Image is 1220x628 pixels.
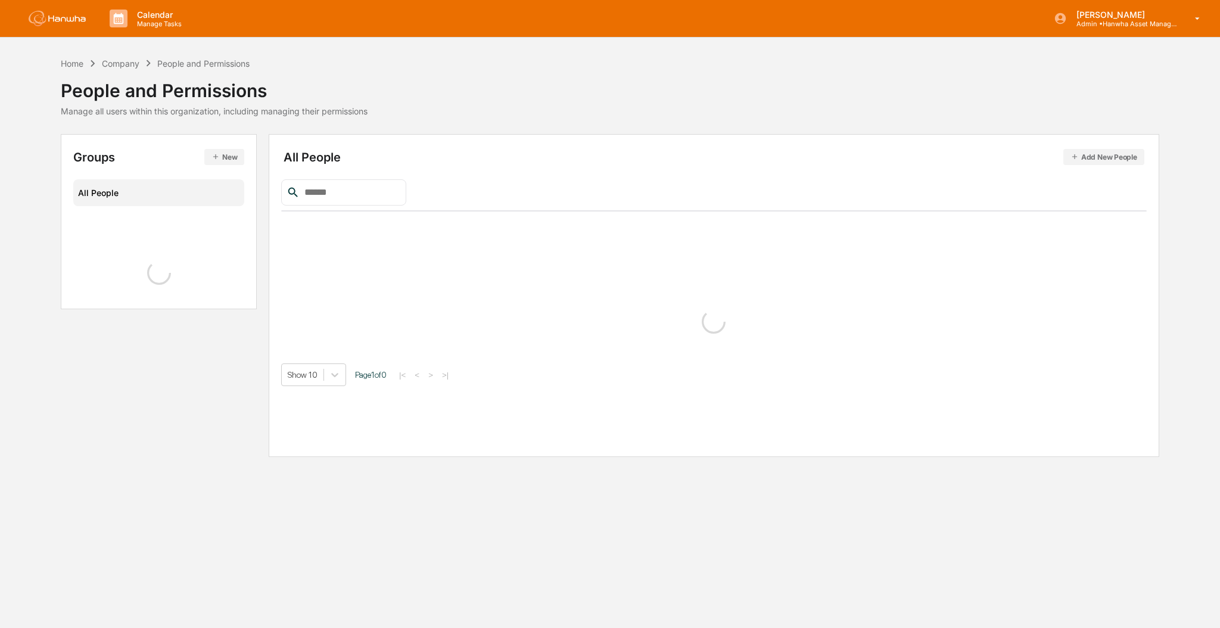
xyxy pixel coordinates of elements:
[78,183,239,203] div: All People
[438,370,452,380] button: >|
[355,370,387,380] span: Page 1 of 0
[425,370,437,380] button: >
[157,58,250,69] div: People and Permissions
[127,10,188,20] p: Calendar
[29,11,86,26] img: logo
[61,106,368,116] div: Manage all users within this organization, including managing their permissions
[73,149,244,165] div: Groups
[284,149,1144,165] div: All People
[127,20,188,28] p: Manage Tasks
[1067,20,1178,28] p: Admin • Hanwha Asset Management ([GEOGRAPHIC_DATA]) Ltd.
[102,58,139,69] div: Company
[61,70,368,101] div: People and Permissions
[204,149,244,165] button: New
[396,370,409,380] button: |<
[1063,149,1144,165] button: Add New People
[411,370,423,380] button: <
[1067,10,1178,20] p: [PERSON_NAME]
[61,58,83,69] div: Home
